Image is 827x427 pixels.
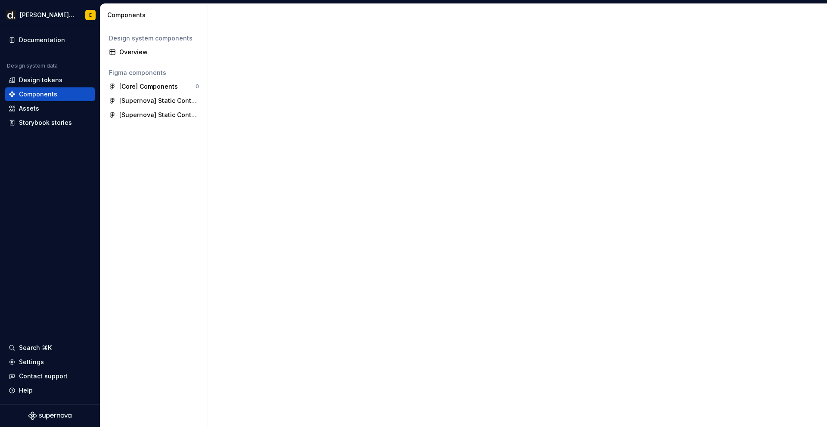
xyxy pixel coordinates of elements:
[2,6,98,24] button: [PERSON_NAME] UIE
[19,386,33,395] div: Help
[5,116,95,130] a: Storybook stories
[119,111,199,119] div: [Supernova] Static Content Part 2
[109,34,199,43] div: Design system components
[5,33,95,47] a: Documentation
[5,384,95,397] button: Help
[106,108,202,122] a: [Supernova] Static Content Part 2
[119,96,199,105] div: [Supernova] Static Content
[106,80,202,93] a: [Core] Components0
[19,372,68,381] div: Contact support
[20,11,75,19] div: [PERSON_NAME] UI
[19,343,52,352] div: Search ⌘K
[6,10,16,20] img: b918d911-6884-482e-9304-cbecc30deec6.png
[19,90,57,99] div: Components
[19,358,44,366] div: Settings
[5,102,95,115] a: Assets
[89,12,92,19] div: E
[119,82,178,91] div: [Core] Components
[19,76,62,84] div: Design tokens
[5,369,95,383] button: Contact support
[106,45,202,59] a: Overview
[5,355,95,369] a: Settings
[119,48,199,56] div: Overview
[196,83,199,90] div: 0
[19,36,65,44] div: Documentation
[106,94,202,108] a: [Supernova] Static Content
[19,104,39,113] div: Assets
[28,412,72,420] svg: Supernova Logo
[19,118,72,127] div: Storybook stories
[5,87,95,101] a: Components
[107,11,204,19] div: Components
[7,62,58,69] div: Design system data
[5,73,95,87] a: Design tokens
[5,341,95,355] button: Search ⌘K
[109,68,199,77] div: Figma components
